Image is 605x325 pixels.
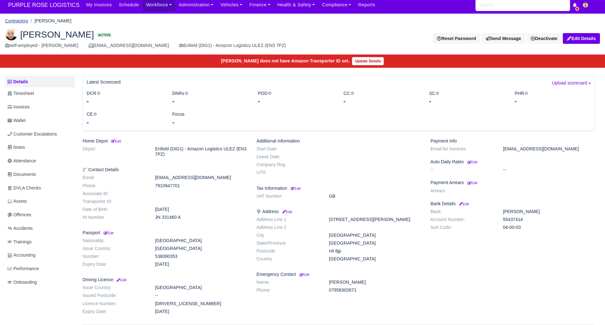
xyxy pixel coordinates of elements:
h6: Contact Details [83,167,247,172]
dt: Company Reg. [252,162,324,167]
dt: Date of Birth [78,207,150,212]
dt: Country [252,256,324,262]
li: [PERSON_NAME] [28,17,72,25]
dd: -- [150,293,252,298]
dd: [DATE] [150,309,252,314]
dt: -- [426,167,498,172]
dd: [GEOGRAPHIC_DATA] [150,285,252,290]
span: Performance [8,265,39,272]
div: [EMAIL_ADDRESS][DOMAIN_NAME] [89,42,169,49]
small: Edit [116,278,126,282]
dt: Nationality: [78,238,150,243]
a: Attendance [5,155,75,167]
span: [PERSON_NAME] [20,30,94,39]
dt: UTR [252,170,324,175]
dd: [EMAIL_ADDRESS][DOMAIN_NAME] [150,175,252,180]
dt: Expiry Date: [78,309,150,314]
h6: Passport [83,230,247,235]
dt: Arrears [426,188,498,194]
a: Performance [5,263,75,275]
dt: City [252,233,324,238]
a: Edit [298,272,309,277]
a: Update Details [352,57,384,65]
a: Edit Details [563,33,600,44]
h6: Latest Scorecard [87,79,121,85]
span: Wallet [8,117,26,124]
small: Edit [291,187,301,190]
div: - [87,118,163,127]
dt: Address Line 2 [252,225,324,230]
dt: Phone: [252,287,324,293]
small: Edit [458,202,469,206]
a: Upload scorecard » [552,79,591,90]
dt: Issued Postcode: [78,293,150,298]
dd: n9 8jp [324,248,426,254]
dd: 55437414 [498,217,600,222]
span: DVLA Checks [8,184,41,192]
dt: Sort Code: [426,225,498,230]
dt: Number: [78,254,150,259]
a: Timesheet [5,87,75,100]
div: - [87,97,163,106]
dt: Email [78,175,150,180]
a: Accidents [5,222,75,235]
a: Send Message [481,33,525,44]
h6: Additional Information [256,138,421,144]
dt: Account Number: [426,217,498,222]
div: Focus [168,111,253,127]
div: DCR [82,90,168,106]
h6: Bank Details [430,201,595,206]
dt: Licence Number: [78,301,150,306]
span: Invoices [8,103,30,111]
dt: Name: [252,280,324,285]
a: Invoices [5,101,75,113]
dt: Issue Country: [78,246,150,251]
dt: Email for Invoices [426,146,498,152]
div: - [343,97,420,106]
h6: Auto Daily Rates [430,159,595,165]
dd: 7910947701 [150,183,252,189]
a: Offences [5,209,75,221]
div: - [429,97,505,106]
a: DVLA Checks [5,182,75,194]
small: Edit [103,231,113,235]
a: Wallet [5,114,75,127]
h6: Address [256,209,421,214]
small: Edit [281,210,292,214]
a: Edit [110,138,121,143]
span: Notes [8,144,25,151]
dd: [GEOGRAPHIC_DATA] [324,241,426,246]
div: - [172,97,249,106]
dd: 07958302671 [324,287,426,293]
div: - [172,118,249,127]
dt: Start Date [252,146,324,152]
dd: Enfield (DIG1) - Amazon Logistics ULEZ (EN3 7PZ) [150,146,252,157]
dd: [DATE] [150,262,252,267]
dd: [GEOGRAPHIC_DATA] [324,256,426,262]
dt: Bank: [426,209,498,214]
a: Onboarding [5,276,75,288]
div: PHR [510,90,596,106]
div: Enfield (DIG1) - Amazon Logistics ULEZ (EN3 7PZ) [179,42,286,49]
a: Edit [466,180,477,185]
h6: Driving Licence [83,277,247,282]
button: Reset Password [433,33,480,44]
div: Chat Widget [492,252,605,325]
dd: [EMAIL_ADDRESS][DOMAIN_NAME] [498,146,600,152]
a: Trainings [5,236,75,248]
a: Assets [5,195,75,207]
span: Customer Escalations [8,131,57,138]
a: Documents [5,168,75,181]
div: - [258,97,334,106]
dd: [PERSON_NAME] [498,209,600,214]
dd: 538080353 [150,254,252,259]
dd: [GEOGRAPHIC_DATA] [324,233,426,238]
dt: Transporter ID [78,199,150,204]
a: Customer Escalations [5,128,75,140]
a: Accounting [5,249,75,261]
h6: Home Depot [83,138,247,144]
span: Offences [8,211,31,218]
h6: Payment Arrears [430,180,595,185]
dt: NI Number [78,215,150,220]
span: Active [96,33,112,38]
